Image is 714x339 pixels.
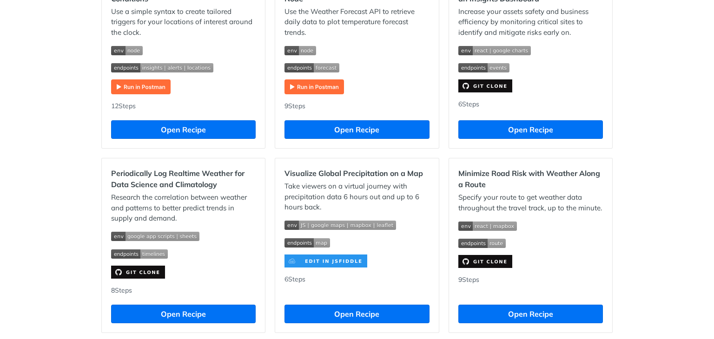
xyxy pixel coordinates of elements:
[111,305,256,323] button: Open Recipe
[458,7,603,38] p: Increase your assets safety and business efficiency by monitoring critical sites to identify and ...
[284,305,429,323] button: Open Recipe
[111,249,168,259] img: endpoint
[458,168,603,190] h2: Minimize Road Risk with Weather Along a Route
[111,46,143,55] img: env
[284,220,429,230] span: Expand image
[111,286,256,295] div: 8 Steps
[284,254,367,267] img: clone
[111,248,256,259] span: Expand image
[458,79,512,92] img: clone
[458,220,603,231] span: Expand image
[284,256,367,265] a: Expand image
[111,7,256,38] p: Use a simple syntax to create tailored triggers for your locations of interest around the clock.
[111,231,256,241] span: Expand image
[111,62,256,73] span: Expand image
[111,266,165,279] img: clone
[111,168,256,190] h2: Periodically Log Realtime Weather for Data Science and Climatology
[284,274,429,295] div: 6 Steps
[111,82,171,91] a: Expand image
[458,238,603,248] span: Expand image
[458,45,603,55] span: Expand image
[284,62,429,73] span: Expand image
[284,82,344,91] a: Expand image
[284,45,429,55] span: Expand image
[284,168,429,179] h2: Visualize Global Precipitation on a Map
[458,222,517,231] img: env
[111,63,213,72] img: endpoint
[284,238,330,248] img: endpoint
[111,192,256,224] p: Research the correlation between weather and patterns to better predict trends in supply and demand.
[284,120,429,139] button: Open Recipe
[458,305,603,323] button: Open Recipe
[111,267,165,276] a: Expand image
[458,46,531,55] img: env
[458,63,509,72] img: endpoint
[284,237,429,248] span: Expand image
[111,79,171,94] img: Run in Postman
[111,45,256,55] span: Expand image
[458,81,512,90] a: Expand image
[111,120,256,139] button: Open Recipe
[284,46,316,55] img: env
[458,120,603,139] button: Open Recipe
[284,101,429,111] div: 9 Steps
[284,221,396,230] img: env
[284,7,429,38] p: Use the Weather Forecast API to retrieve daily data to plot temperature forecast trends.
[458,256,512,265] a: Expand image
[111,101,256,111] div: 12 Steps
[458,62,603,73] span: Expand image
[284,63,339,72] img: endpoint
[458,275,603,295] div: 9 Steps
[111,232,199,241] img: env
[458,192,603,213] p: Specify your route to get weather data throughout the travel track, up to the minute.
[284,181,429,213] p: Take viewers on a virtual journey with precipitation data 6 hours out and up to 6 hours back.
[458,99,603,111] div: 6 Steps
[284,79,344,94] img: Run in Postman
[458,239,506,248] img: endpoint
[458,255,512,268] img: clone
